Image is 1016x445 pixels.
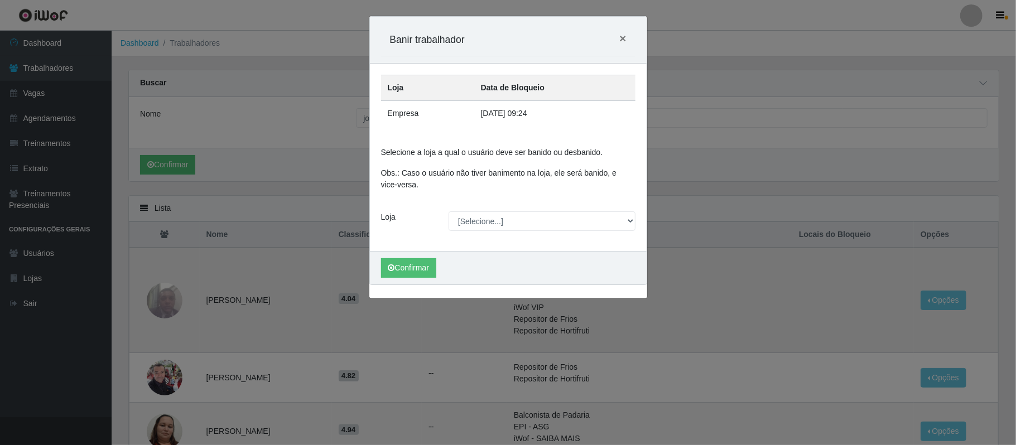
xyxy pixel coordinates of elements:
th: Data de Bloqueio [474,75,635,101]
time: [DATE] 09:24 [481,109,527,118]
th: Loja [381,75,474,101]
button: Close [610,23,635,53]
h5: Banir trabalhador [390,32,465,47]
p: Selecione a loja a qual o usuário deve ser banido ou desbanido. [381,147,635,158]
span: × [619,32,626,45]
button: Confirmar [381,258,436,278]
p: Obs.: Caso o usuário não tiver banimento na loja, ele será banido, e vice-versa. [381,167,635,191]
td: Empresa [381,101,474,127]
label: Loja [381,211,396,223]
